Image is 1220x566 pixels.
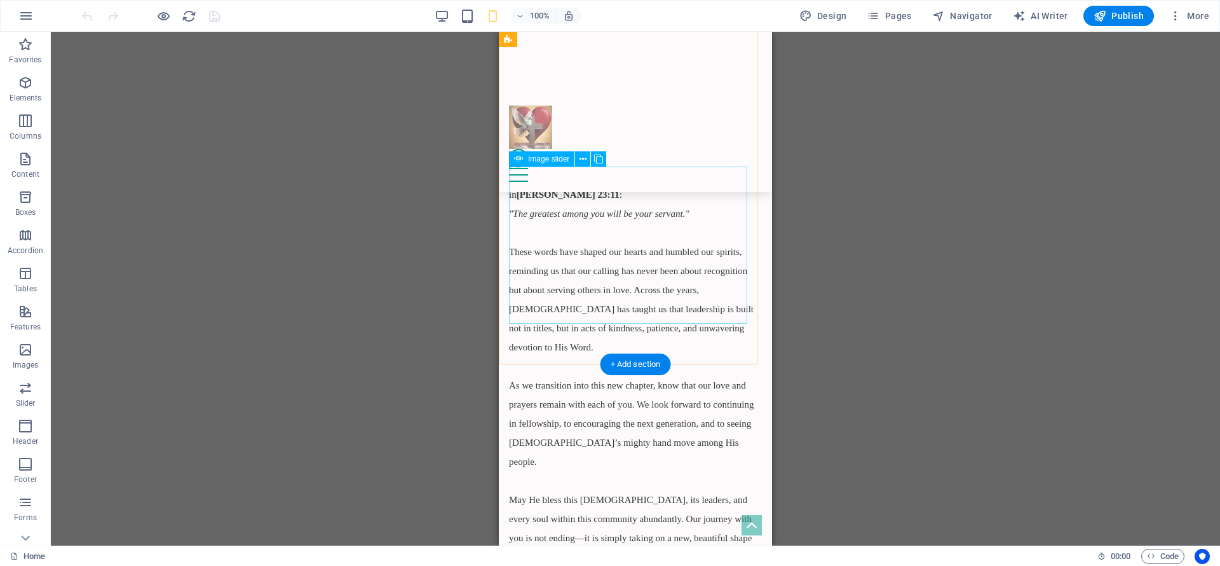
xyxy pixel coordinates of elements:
[15,207,36,217] p: Boxes
[563,10,574,22] i: On resize automatically adjust zoom level to fit chosen device.
[16,398,36,408] p: Slider
[10,322,41,332] p: Features
[14,284,37,294] p: Tables
[799,10,847,22] span: Design
[10,549,45,564] a: Click to cancel selection. Double-click to open Pages
[10,131,41,141] p: Columns
[182,9,196,24] i: Reload page
[530,8,550,24] h6: 100%
[862,6,916,26] button: Pages
[794,6,852,26] button: Design
[1147,549,1179,564] span: Code
[13,436,38,446] p: Header
[14,513,37,523] p: Forms
[11,169,39,179] p: Content
[156,8,171,24] button: Click here to leave preview mode and continue editing
[10,93,42,103] p: Elements
[1083,6,1154,26] button: Publish
[511,8,556,24] button: 100%
[1164,6,1214,26] button: More
[1195,549,1210,564] button: Usercentrics
[932,10,993,22] span: Navigator
[14,474,37,485] p: Footer
[1111,549,1130,564] span: 00 00
[1141,549,1184,564] button: Code
[528,155,569,163] span: Image slider
[181,8,196,24] button: reload
[9,55,41,65] p: Favorites
[1169,10,1209,22] span: More
[1120,551,1122,561] span: :
[8,245,43,256] p: Accordion
[13,360,39,370] p: Images
[1097,549,1131,564] h6: Session time
[794,6,852,26] div: Design (Ctrl+Alt+Y)
[1013,10,1068,22] span: AI Writer
[927,6,998,26] button: Navigator
[1094,10,1144,22] span: Publish
[1008,6,1073,26] button: AI Writer
[867,10,911,22] span: Pages
[600,354,671,375] div: + Add section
